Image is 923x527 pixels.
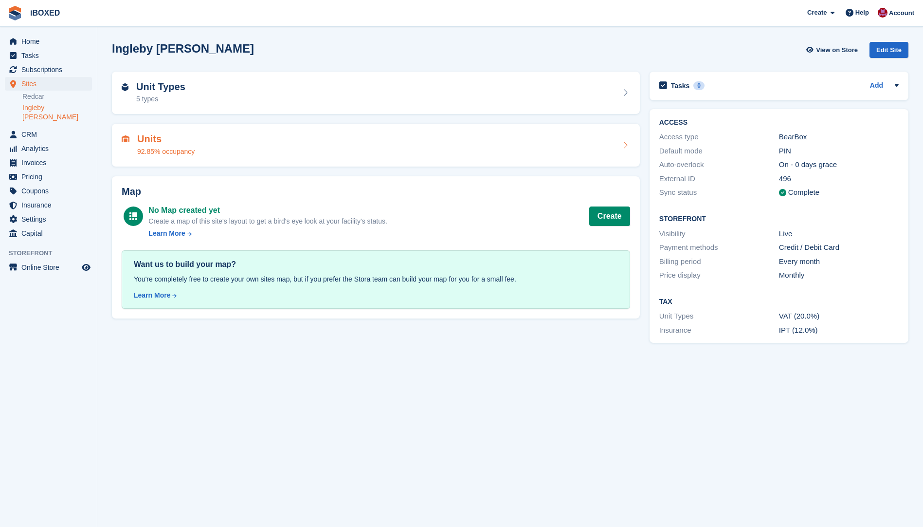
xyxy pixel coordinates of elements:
[5,35,92,48] a: menu
[21,35,80,48] span: Home
[9,248,97,258] span: Storefront
[659,228,779,240] div: Visibility
[779,132,899,143] div: BearBox
[659,132,779,143] div: Access type
[134,290,170,301] div: Learn More
[779,173,899,185] div: 496
[589,207,630,226] button: Create
[26,5,64,21] a: iBOXED
[659,119,899,127] h2: ACCESS
[21,261,80,274] span: Online Store
[21,212,80,226] span: Settings
[21,198,80,212] span: Insurance
[122,135,129,142] img: unit-icn-7be61d7bf1b0ce9d3e12c5938cc71ed9869f7b940bace4675aadf7bd6d80202e.svg
[659,242,779,253] div: Payment methods
[693,81,705,90] div: 0
[5,77,92,91] a: menu
[5,128,92,141] a: menu
[889,8,914,18] span: Account
[659,215,899,223] h2: Storefront
[122,186,630,197] h2: Map
[129,212,137,220] img: map-icn-white-8b231986280072e83805622d3debb4903e2986e43859118e7b4002611c8ef794.svg
[779,242,899,253] div: Credit / Debit Card
[779,228,899,240] div: Live
[21,156,80,169] span: Invoices
[21,184,80,198] span: Coupons
[788,187,819,198] div: Complete
[22,103,92,122] a: Ingleby [PERSON_NAME]
[5,142,92,155] a: menu
[659,325,779,336] div: Insurance
[659,159,779,170] div: Auto-overlock
[659,256,779,267] div: Billing period
[779,159,899,170] div: On - 0 days grace
[659,173,779,185] div: External ID
[112,124,640,167] a: Units 92.85% occupancy
[659,298,899,306] h2: Tax
[779,256,899,267] div: Every month
[21,142,80,155] span: Analytics
[8,6,22,20] img: stora-icon-8386f47178a22dfd0bd8f6a31ec36ba5ce8667c1dd55bd0f319d3a0aa187defe.svg
[779,270,899,281] div: Monthly
[659,187,779,198] div: Sync status
[5,198,92,212] a: menu
[855,8,869,18] span: Help
[5,184,92,198] a: menu
[136,94,185,104] div: 5 types
[21,63,80,76] span: Subscriptions
[779,146,899,157] div: PIN
[21,226,80,240] span: Capital
[148,228,387,239] a: Learn More
[148,228,185,239] div: Learn More
[122,83,128,91] img: unit-type-icn-2b2737a686de81e16bb02015468b77c625bbabd49415b5ef34ead5e3b44a266d.svg
[136,81,185,93] h2: Unit Types
[5,212,92,226] a: menu
[5,63,92,76] a: menu
[22,92,92,101] a: Redcar
[869,42,908,58] div: Edit Site
[870,80,883,92] a: Add
[148,205,387,216] div: No Map created yet
[112,42,254,55] h2: Ingleby [PERSON_NAME]
[5,226,92,240] a: menu
[21,77,80,91] span: Sites
[5,261,92,274] a: menu
[659,270,779,281] div: Price display
[5,49,92,62] a: menu
[134,274,618,284] div: You're completely free to create your own sites map, but if you prefer the Stora team can build y...
[134,259,618,270] div: Want us to build your map?
[671,81,690,90] h2: Tasks
[5,170,92,184] a: menu
[807,8,827,18] span: Create
[5,156,92,169] a: menu
[869,42,908,62] a: Edit Site
[779,325,899,336] div: IPT (12.0%)
[659,311,779,322] div: Unit Types
[137,147,195,157] div: 92.85% occupancy
[80,262,92,273] a: Preview store
[112,72,640,114] a: Unit Types 5 types
[816,45,858,55] span: View on Store
[805,42,862,58] a: View on Store
[134,290,618,301] a: Learn More
[148,216,387,226] div: Create a map of this site's layout to get a bird's eye look at your facility's status.
[21,170,80,184] span: Pricing
[137,133,195,145] h2: Units
[659,146,779,157] div: Default mode
[21,49,80,62] span: Tasks
[21,128,80,141] span: CRM
[779,311,899,322] div: VAT (20.0%)
[878,8,887,18] img: Amanda Forder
